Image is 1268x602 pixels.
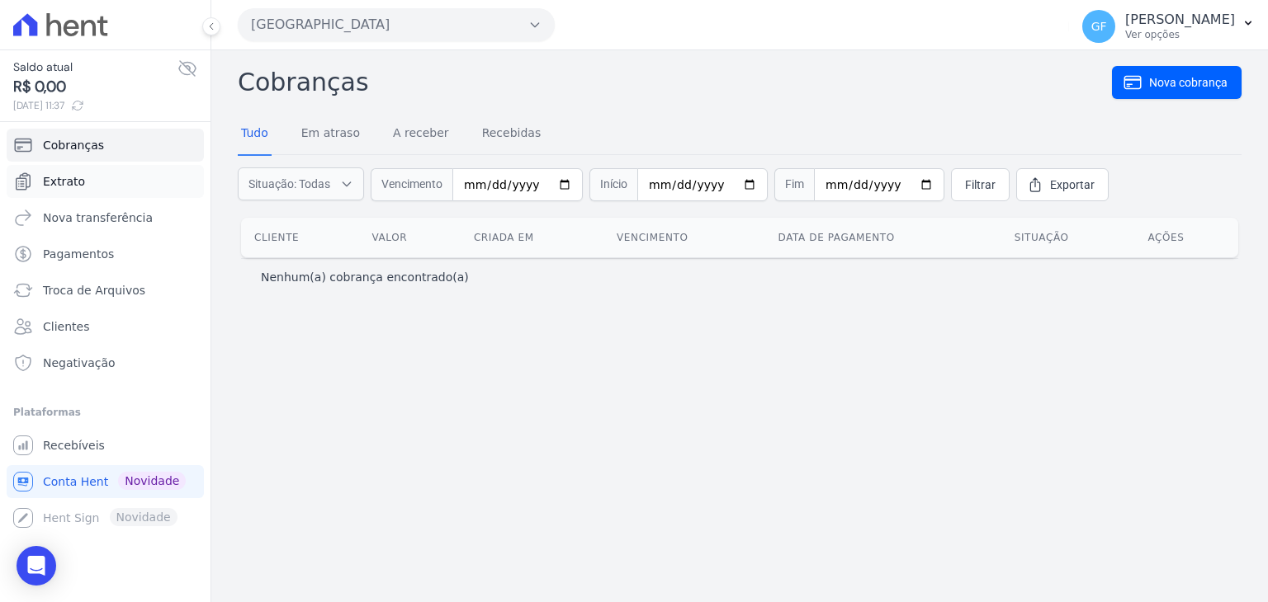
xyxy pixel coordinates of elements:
[43,473,108,490] span: Conta Hent
[7,201,204,234] a: Nova transferência
[248,176,330,192] span: Situação: Todas
[1125,12,1235,28] p: [PERSON_NAME]
[17,546,56,586] div: Open Intercom Messenger
[951,168,1010,201] a: Filtrar
[1125,28,1235,41] p: Ver opções
[43,437,105,454] span: Recebíveis
[390,113,452,156] a: A receber
[238,8,555,41] button: [GEOGRAPHIC_DATA]
[13,402,197,422] div: Plataformas
[43,137,104,153] span: Cobranças
[13,76,177,98] span: R$ 0,00
[589,168,637,201] span: Início
[13,98,177,113] span: [DATE] 11:37
[965,176,996,193] span: Filtrar
[479,113,545,156] a: Recebidas
[241,218,359,257] th: Cliente
[461,218,603,257] th: Criada em
[43,246,114,262] span: Pagamentos
[43,282,145,299] span: Troca de Arquivos
[298,113,363,156] a: Em atraso
[13,129,197,534] nav: Sidebar
[7,346,204,379] a: Negativação
[7,274,204,307] a: Troca de Arquivos
[1112,66,1242,99] a: Nova cobrança
[765,218,1001,257] th: Data de pagamento
[359,218,461,257] th: Valor
[43,318,89,335] span: Clientes
[1050,176,1095,193] span: Exportar
[1149,74,1228,91] span: Nova cobrança
[603,218,765,257] th: Vencimento
[13,59,177,76] span: Saldo atual
[261,269,469,285] p: Nenhum(a) cobrança encontrado(a)
[1134,218,1238,257] th: Ações
[1091,21,1107,32] span: GF
[7,129,204,162] a: Cobranças
[118,472,186,490] span: Novidade
[238,113,272,156] a: Tudo
[774,168,814,201] span: Fim
[7,310,204,343] a: Clientes
[238,63,1112,101] h2: Cobranças
[238,167,364,200] button: Situação: Todas
[1001,218,1135,257] th: Situação
[7,429,204,462] a: Recebíveis
[7,165,204,198] a: Extrato
[7,238,204,270] a: Pagamentos
[43,209,153,226] span: Nova transferência
[1069,3,1268,49] button: GF [PERSON_NAME] Ver opções
[7,465,204,498] a: Conta Hent Novidade
[43,355,116,371] span: Negativação
[371,168,452,201] span: Vencimento
[1016,168,1109,201] a: Exportar
[43,173,85,190] span: Extrato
